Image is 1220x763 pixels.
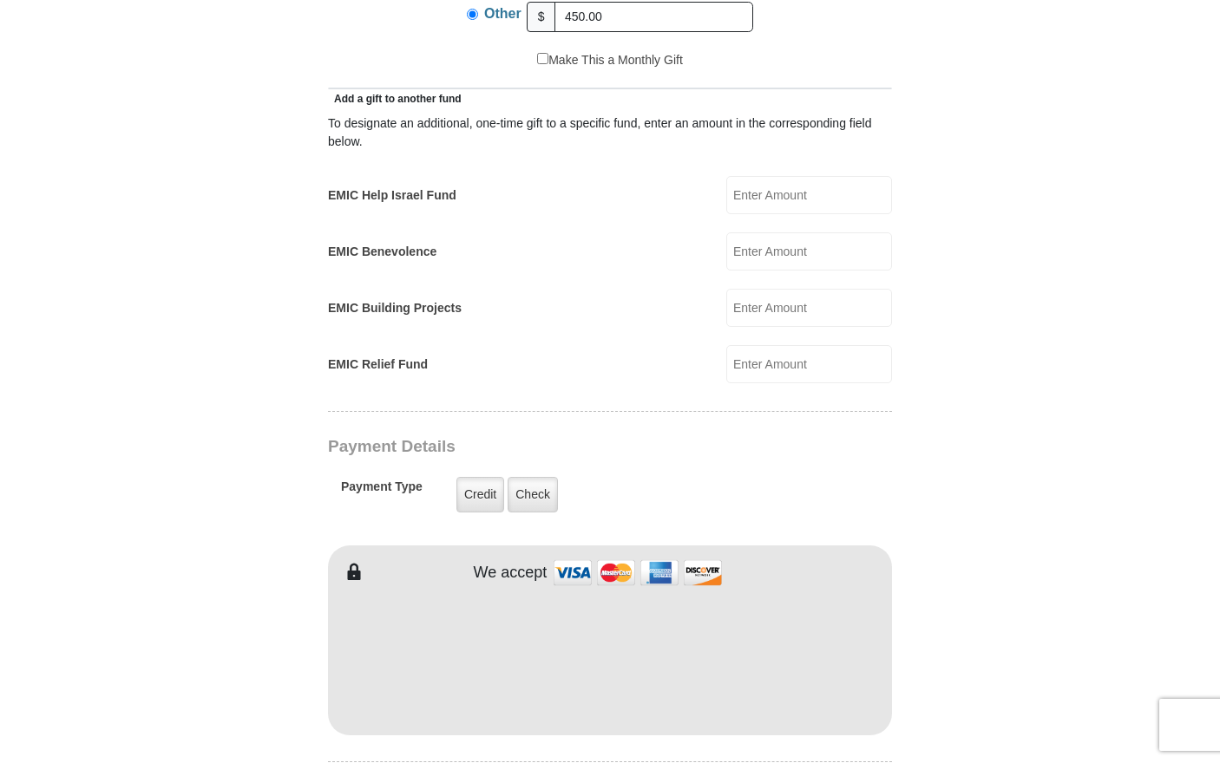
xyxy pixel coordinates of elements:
[554,2,753,32] input: Other Amount
[341,479,423,503] h5: Payment Type
[474,564,548,583] h4: We accept
[537,51,683,69] label: Make This a Monthly Gift
[328,186,456,205] label: EMIC Help Israel Fund
[726,232,892,271] input: Enter Amount
[328,437,771,457] h3: Payment Details
[484,6,521,21] span: Other
[726,289,892,327] input: Enter Amount
[551,554,725,591] img: credit cards accepted
[508,477,558,512] label: Check
[328,243,436,261] label: EMIC Benevolence
[328,355,428,374] label: EMIC Relief Fund
[328,93,462,105] span: Add a gift to another fund
[328,299,462,317] label: EMIC Building Projects
[726,176,892,214] input: Enter Amount
[726,345,892,383] input: Enter Amount
[527,2,556,32] span: $
[537,53,548,64] input: Make This a Monthly Gift
[456,477,504,512] label: Credit
[328,114,892,151] div: To designate an additional, one-time gift to a specific fund, enter an amount in the correspondin...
